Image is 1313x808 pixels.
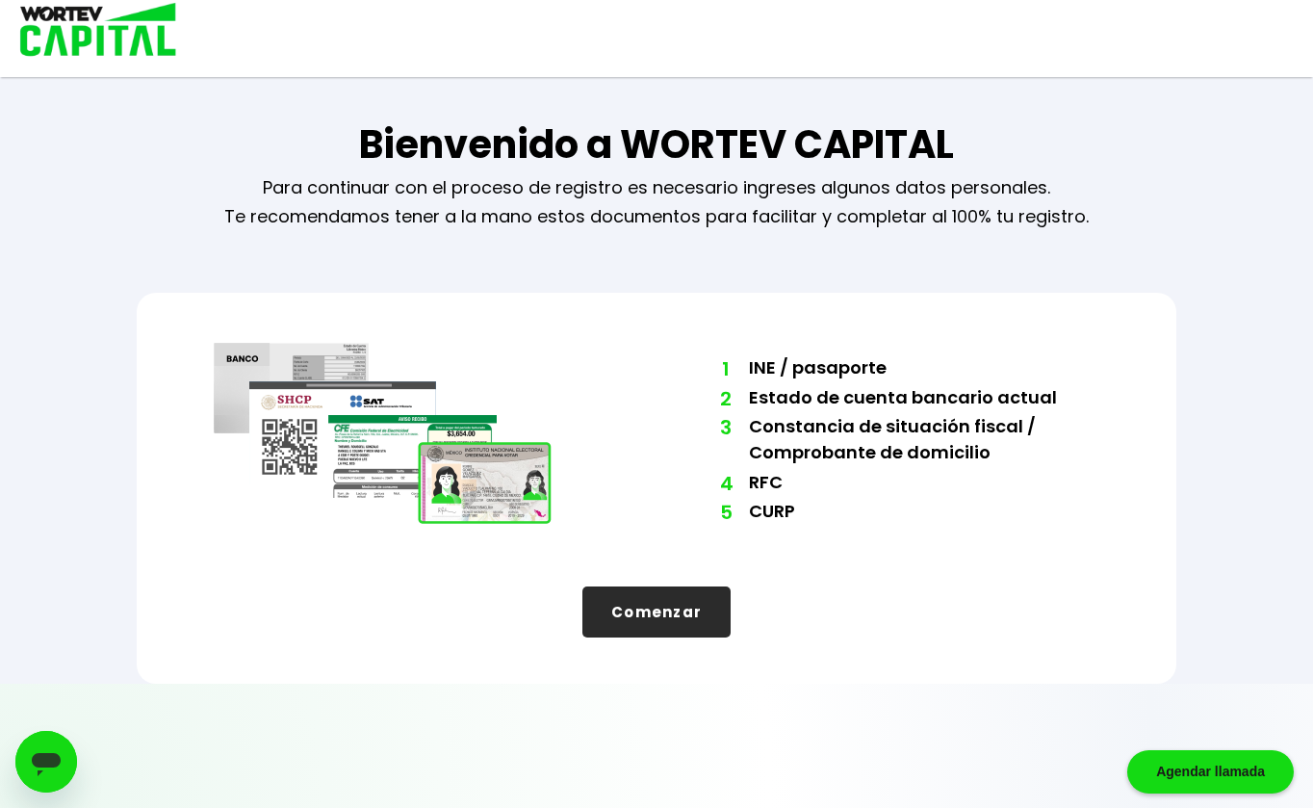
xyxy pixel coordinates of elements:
span: 3 [720,413,730,442]
span: 5 [720,498,730,527]
span: 4 [720,469,730,498]
li: INE / pasaporte [749,354,1099,384]
li: Constancia de situación fiscal / Comprobante de domicilio [749,413,1099,469]
li: Estado de cuenta bancario actual [749,384,1099,414]
span: 2 [720,384,730,413]
div: Agendar llamada [1127,750,1294,794]
li: RFC [749,469,1099,499]
li: CURP [749,498,1099,528]
iframe: Botón para iniciar la ventana de mensajería [15,731,77,793]
h1: Bienvenido a WORTEV CAPITAL [359,116,954,173]
p: Para continuar con el proceso de registro es necesario ingreses algunos datos personales. Te reco... [224,173,1089,231]
button: Comenzar [582,586,731,638]
span: 1 [720,354,730,383]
